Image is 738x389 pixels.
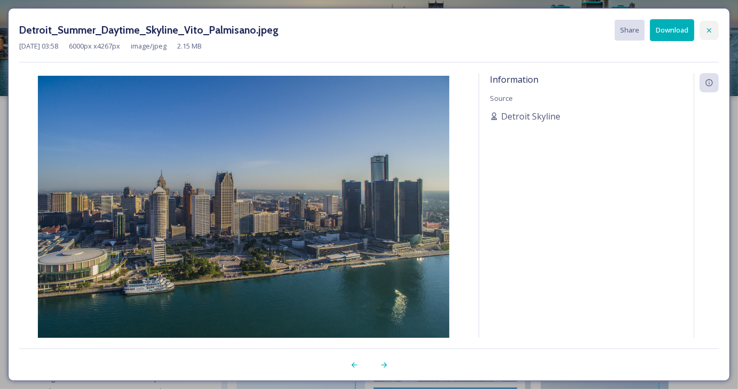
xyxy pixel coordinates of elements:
span: 2.15 MB [177,41,202,51]
button: Share [615,20,645,41]
h3: Detroit_Summer_Daytime_Skyline_Vito_Palmisano.jpeg [19,22,279,38]
span: Source [490,93,513,103]
span: image/jpeg [131,41,166,51]
span: Information [490,74,538,85]
span: [DATE] 03:58 [19,41,58,51]
span: 6000 px x 4267 px [69,41,120,51]
span: Detroit Skyline [501,110,560,123]
button: Download [650,19,694,41]
img: Detroit_Summer_Daytime_Skyline_Vito_Palmisano.jpeg [19,76,468,369]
